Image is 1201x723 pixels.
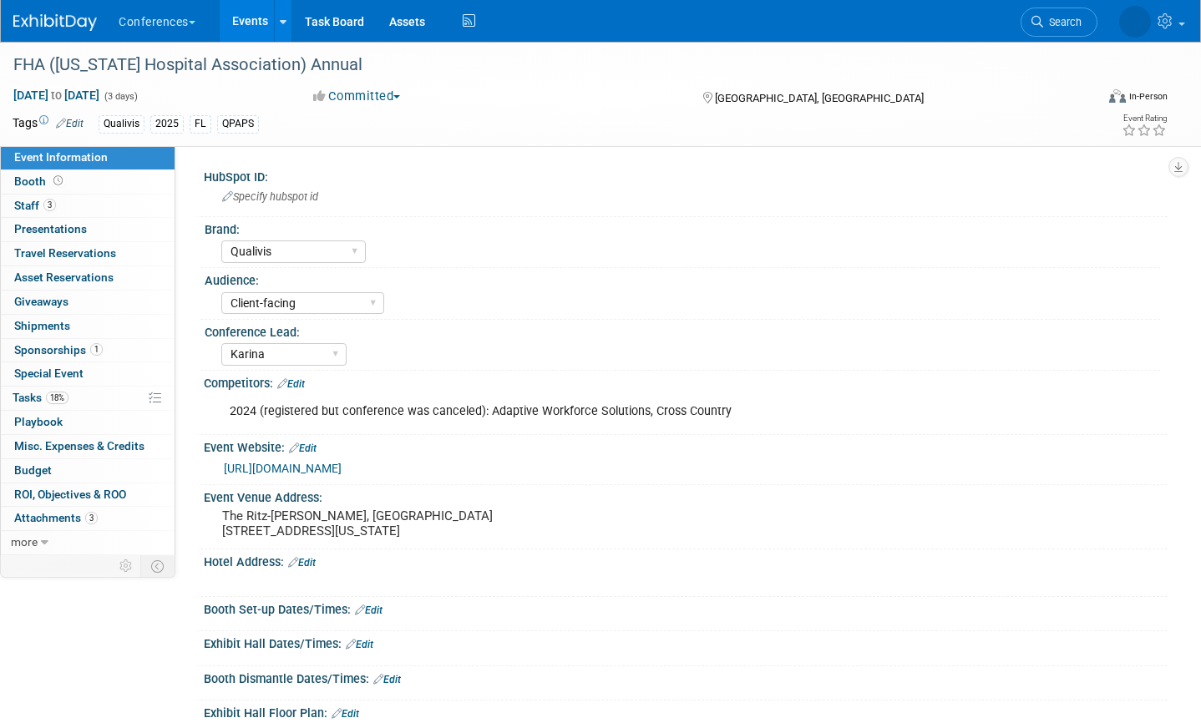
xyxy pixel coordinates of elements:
span: ROI, Objectives & ROO [14,488,126,501]
span: [DATE] [DATE] [13,88,100,103]
a: Edit [355,604,383,616]
span: Playbook [14,415,63,428]
a: Edit [56,118,84,129]
span: Special Event [14,367,84,380]
div: Exhibit Hall Dates/Times: [204,631,1168,653]
div: Event Website: [204,435,1168,457]
span: 1 [90,343,103,356]
span: Search [1043,16,1082,28]
div: Event Format [996,87,1168,112]
a: Booth [1,170,175,194]
div: QPAPS [217,115,259,133]
a: Edit [288,557,316,569]
a: Sponsorships1 [1,339,175,362]
a: Attachments3 [1,507,175,530]
div: Event Rating [1122,114,1167,123]
span: Booth not reserved yet [50,174,66,187]
a: Asset Reservations [1,266,175,290]
div: Competitors: [204,371,1168,392]
pre: The Ritz-[PERSON_NAME], [GEOGRAPHIC_DATA] [STREET_ADDRESS][US_STATE] [222,508,587,538]
a: Travel Reservations [1,242,175,265]
img: Karina German [1119,6,1151,38]
a: Playbook [1,411,175,434]
span: more [11,535,38,549]
div: Qualivis [99,115,144,133]
a: Event Information [1,146,175,169]
span: Asset Reservations [14,270,114,284]
div: Audience: [205,268,1160,289]
div: Event Venue Address: [204,485,1168,506]
span: Travel Reservations [14,246,116,260]
a: Search [1021,8,1097,37]
span: 18% [46,392,68,404]
span: Misc. Expenses & Credits [14,439,144,453]
div: Booth Dismantle Dates/Times: [204,666,1168,688]
a: ROI, Objectives & ROO [1,483,175,507]
span: 3 [85,512,98,524]
span: Tasks [13,391,68,404]
span: Presentations [14,222,87,235]
a: Edit [277,378,305,390]
span: (3 days) [103,91,138,102]
div: Exhibit Hall Floor Plan: [204,700,1168,722]
span: 3 [43,199,56,211]
span: Budget [14,463,52,477]
a: Edit [346,639,373,650]
a: Edit [373,674,401,685]
td: Personalize Event Tab Strip [112,555,141,577]
div: FHA ([US_STATE] Hospital Association) Annual [8,50,1069,80]
td: Tags [13,114,84,134]
a: Presentations [1,218,175,241]
a: [URL][DOMAIN_NAME] [224,462,342,475]
img: Format-Inperson.png [1109,89,1126,103]
span: Booth [14,174,66,188]
span: Attachments [14,511,98,524]
a: Special Event [1,362,175,386]
a: Tasks18% [1,387,175,410]
div: 2025 [150,115,184,133]
div: In-Person [1128,90,1168,103]
a: more [1,531,175,554]
span: Giveaways [14,295,68,308]
a: Staff3 [1,195,175,218]
div: FL [190,115,211,133]
a: Misc. Expenses & Credits [1,435,175,458]
button: Committed [307,88,407,105]
div: Hotel Address: [204,549,1168,571]
span: Staff [14,199,56,212]
span: [GEOGRAPHIC_DATA], [GEOGRAPHIC_DATA] [715,92,924,104]
a: Giveaways [1,291,175,314]
div: Brand: [205,217,1160,238]
span: Sponsorships [14,343,103,356]
a: Edit [332,708,359,720]
div: HubSpot ID: [204,164,1168,185]
a: Edit [289,442,317,454]
a: Shipments [1,315,175,338]
span: Specify hubspot id [222,190,318,203]
div: Booth Set-up Dates/Times: [204,597,1168,619]
td: Toggle Event Tabs [141,555,175,577]
span: Shipments [14,319,70,332]
img: ExhibitDay [13,14,97,31]
div: 2024 (registered but conference was canceled): Adaptive Workforce Solutions, Cross Country [218,395,981,428]
span: to [48,88,64,102]
a: Budget [1,459,175,483]
span: Event Information [14,150,108,164]
div: Conference Lead: [205,320,1160,341]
